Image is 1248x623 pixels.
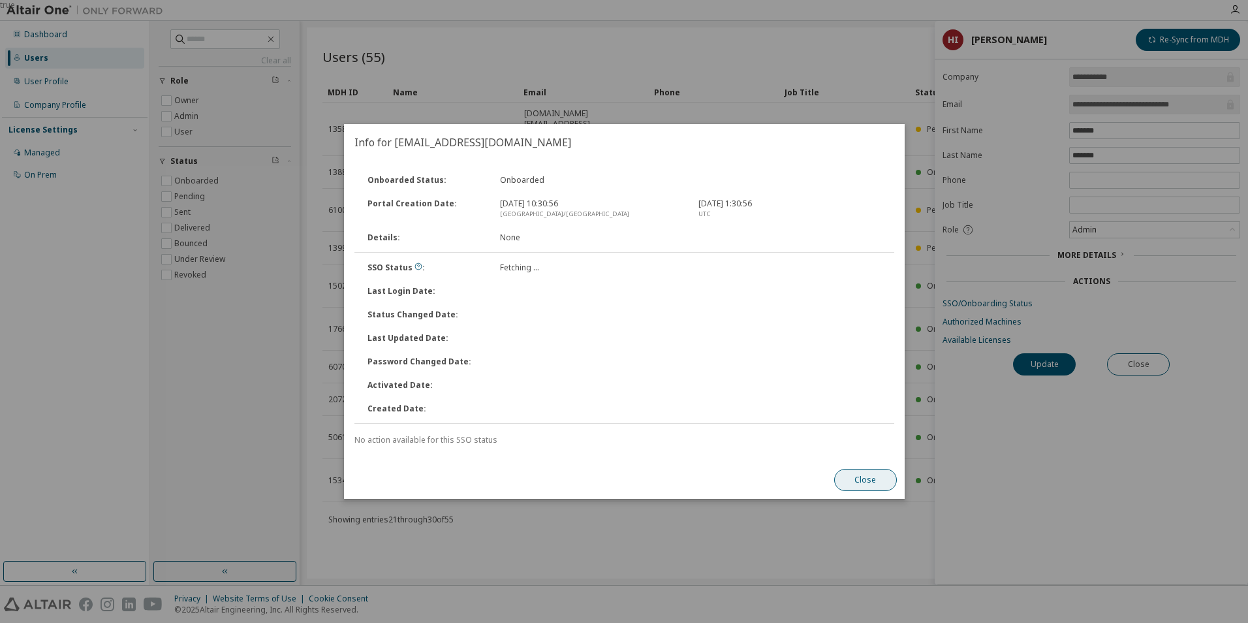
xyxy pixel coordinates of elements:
div: Activated Date : [360,380,492,391]
div: Details : [360,232,492,243]
div: UTC [698,209,881,219]
div: Onboarded [491,175,690,185]
div: [DATE] 10:30:56 [491,199,690,219]
div: None [491,232,690,243]
div: Last Updated Date : [360,333,492,343]
div: Onboarded Status : [360,175,492,185]
div: Last Login Date : [360,286,492,296]
h2: Info for [EMAIL_ADDRESS][DOMAIN_NAME] [344,124,905,161]
button: Close [834,469,896,491]
div: [DATE] 1:30:56 [690,199,888,219]
div: Password Changed Date : [360,357,492,367]
div: SSO Status : [360,263,492,273]
div: Portal Creation Date : [360,199,492,219]
div: [GEOGRAPHIC_DATA]/[GEOGRAPHIC_DATA] [499,209,682,219]
div: Status Changed Date : [360,310,492,320]
div: No action available for this SSO status [354,435,894,445]
div: Created Date : [360,404,492,414]
div: Fetching ... [491,263,690,273]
